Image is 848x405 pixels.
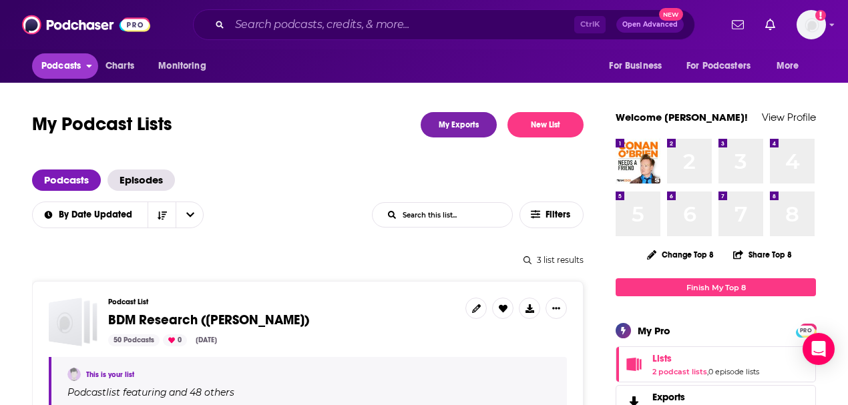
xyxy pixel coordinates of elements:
input: Search podcasts, credits, & more... [230,14,574,35]
span: Open Advanced [622,21,678,28]
span: By Date Updated [59,210,137,220]
a: Podcasts [32,169,101,191]
img: Vincent Jacobi [67,368,81,381]
span: BDM Research ([PERSON_NAME]) [108,312,309,328]
span: Podcasts [41,57,81,75]
span: Lists [652,352,672,364]
img: Conan O’Brien Needs A Friend [616,139,660,183]
div: Open Intercom Messenger [803,333,835,365]
button: New List [507,112,584,137]
a: View Profile [762,111,816,123]
a: Welcome [PERSON_NAME]! [616,111,748,123]
span: New [659,8,683,21]
span: Monitoring [158,57,206,75]
span: For Podcasters [686,57,751,75]
a: 2 podcast lists [652,367,707,376]
img: Podchaser - Follow, Share and Rate Podcasts [22,12,150,37]
button: open menu [149,53,223,79]
div: 0 [163,334,187,346]
div: My Pro [638,324,670,337]
a: Lists [620,355,647,374]
span: Lists [616,346,816,382]
svg: Add a profile image [815,10,826,21]
a: My Exports [421,112,497,137]
button: open menu [176,202,204,228]
a: Show notifications dropdown [760,13,781,36]
a: This is your list [86,370,134,379]
a: Lists [652,352,759,364]
p: and 48 others [169,386,234,398]
a: Show notifications dropdown [726,13,749,36]
img: User Profile [797,10,826,39]
span: Filters [546,210,572,220]
span: More [777,57,799,75]
button: open menu [678,53,770,79]
div: Podcast list featuring [67,386,551,398]
a: Charts [97,53,142,79]
span: For Business [609,57,662,75]
span: Exports [652,391,685,403]
h2: Choose List sort [32,201,204,228]
button: Sort Direction [148,202,176,228]
button: Show profile menu [797,10,826,39]
div: Search podcasts, credits, & more... [193,9,695,40]
button: open menu [32,53,98,79]
h1: My Podcast Lists [32,112,172,137]
button: Show More Button [546,298,567,319]
button: Open AdvancedNew [616,17,684,33]
span: Ctrl K [574,16,606,33]
a: BDM Research (Vincent) [49,298,97,346]
span: PRO [798,326,814,336]
a: Finish My Top 8 [616,278,816,296]
button: open menu [767,53,816,79]
div: [DATE] [190,334,222,346]
button: Share Top 8 [732,242,793,268]
span: , [707,367,708,376]
button: open menu [32,210,148,220]
button: open menu [600,53,678,79]
h3: Podcast List [108,298,455,306]
a: BDM Research ([PERSON_NAME]) [108,313,309,328]
span: Logged in as vjacobi [797,10,826,39]
a: PRO [798,325,814,335]
div: 50 Podcasts [108,334,160,346]
div: 3 list results [32,255,584,265]
a: 0 episode lists [708,367,759,376]
span: Charts [105,57,134,75]
a: Episodes [108,169,175,191]
button: Change Top 8 [639,246,722,263]
button: Filters [519,201,584,228]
